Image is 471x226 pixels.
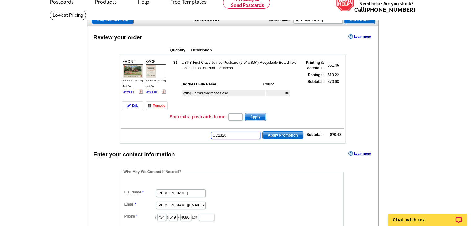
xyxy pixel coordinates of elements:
span: Add Another Item [92,16,133,24]
div: Review your order [94,33,142,42]
span: [PERSON_NAME] Just So... [123,79,143,88]
td: $19.22 [325,72,339,78]
span: [PERSON_NAME] Just So... [146,79,166,88]
div: BACK [145,58,167,96]
td: $70.68 [325,79,339,111]
strong: Postage: [308,73,324,77]
img: pdf_logo.png [138,89,143,94]
img: pdf_logo.png [161,89,166,94]
th: Description [191,47,304,53]
td: 30 [266,90,290,96]
a: Remove [146,101,168,110]
span: Apply Promotion [263,132,303,139]
th: Count [263,81,290,87]
a: Learn more [348,151,371,156]
img: trashcan-icon.gif [148,104,151,107]
strong: Printing & Materials: [306,60,324,70]
td: $51.46 [325,59,339,71]
label: Full Name [124,189,155,195]
a: Add Another Item [92,16,134,24]
a: View PDF [123,90,135,93]
strong: Subtotal: [307,133,323,137]
h3: Ship extra postcards to me: [170,114,227,120]
a: Learn more [348,34,371,39]
div: FRONT [122,58,144,96]
a: [PHONE_NUMBER] [365,7,415,13]
button: Apply [245,113,266,121]
th: Quantity [170,47,190,53]
td: WIng Farms Addresses.csv [182,90,265,96]
th: Address File Name [182,81,262,87]
strong: Subtotal: [307,80,324,84]
strong: 31 [173,60,177,65]
span: Call [354,7,415,13]
label: Phone [124,214,155,219]
dd: ( ) - Ext. [123,212,340,222]
img: small-thumb.jpg [123,64,143,78]
a: Edit [122,101,143,110]
iframe: LiveChat chat widget [384,206,471,226]
td: USPS First Class Jumbo Postcard (5.5" x 8.5") Recyclable Board Two sided, full color Print + Address [181,59,298,71]
button: Apply Promotion [262,131,303,139]
a: View PDF [146,90,158,93]
strong: $70.68 [330,133,342,137]
legend: Who May We Contact If Needed? [123,169,182,175]
div: Enter your contact information [94,150,175,159]
label: Email [124,202,155,207]
img: pencil-icon.gif [127,104,131,107]
img: small-thumb.jpg [146,64,166,78]
span: Need help? Are you stuck? [354,1,418,13]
